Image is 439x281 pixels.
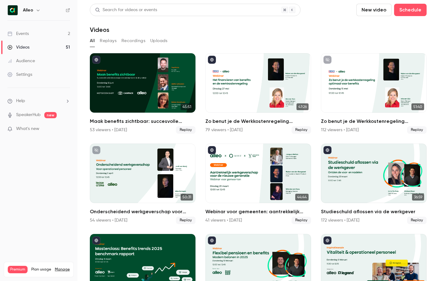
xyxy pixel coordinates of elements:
[90,26,109,33] h1: Videos
[90,53,195,134] a: 45:51Maak benefits zichtbaar: succesvolle arbeidsvoorwaarden communicatie in de praktijk53 viewer...
[205,127,243,133] div: 79 viewers • [DATE]
[321,217,359,223] div: 172 viewers • [DATE]
[321,118,427,125] h2: Zo benut je de Werkkostenregeling optimaal voor benefits
[7,31,29,37] div: Events
[205,144,311,224] a: 44:44Webinar voor gemeenten: aantrekkelijk werkgeverschap voor de nieuwe generatie41 viewers • [D...
[176,126,195,134] span: Replay
[412,194,424,201] span: 36:59
[90,4,427,277] section: Videos
[323,56,331,64] button: unpublished
[407,217,427,224] span: Replay
[205,217,242,223] div: 41 viewers • [DATE]
[407,126,427,134] span: Replay
[7,58,35,64] div: Audience
[100,36,116,46] button: Replays
[150,36,168,46] button: Uploads
[90,127,127,133] div: 53 viewers • [DATE]
[292,217,311,224] span: Replay
[181,103,193,110] span: 45:51
[90,36,95,46] button: All
[90,208,195,215] h2: Onderscheidend werkgeverschap voor operationeel personeel
[23,7,33,13] h6: Alleo
[90,144,195,224] a: 50:31Onderscheidend werkgeverschap voor operationeel personeel54 viewers • [DATE]Replay
[7,44,29,50] div: Videos
[321,53,427,134] a: 51:40Zo benut je de Werkkostenregeling optimaal voor benefits112 viewers • [DATE]Replay
[292,126,311,134] span: Replay
[323,236,331,244] button: published
[44,112,57,118] span: new
[321,208,427,215] h2: Studieschuld aflossen via de werkgever
[205,53,311,134] a: 47:26Zo benut je de Werkkostenregeling optimaal voor benefits79 viewers • [DATE]Replay
[321,127,359,133] div: 112 viewers • [DATE]
[181,194,193,201] span: 50:31
[63,126,70,132] iframe: Noticeable Trigger
[92,236,100,244] button: published
[208,146,216,154] button: published
[176,217,195,224] span: Replay
[296,103,309,110] span: 47:26
[7,71,32,78] div: Settings
[323,146,331,154] button: published
[356,4,392,16] button: New video
[321,144,427,224] li: Studieschuld aflossen via de werkgever
[7,98,70,104] li: help-dropdown-opener
[205,208,311,215] h2: Webinar voor gemeenten: aantrekkelijk werkgeverschap voor de nieuwe generatie
[394,4,427,16] button: Schedule
[16,112,41,118] a: SpeakerHub
[205,144,311,224] li: Webinar voor gemeenten: aantrekkelijk werkgeverschap voor de nieuwe generatie
[90,53,195,134] li: Maak benefits zichtbaar: succesvolle arbeidsvoorwaarden communicatie in de praktijk
[321,144,427,224] a: 36:59Studieschuld aflossen via de werkgever172 viewers • [DATE]Replay
[8,5,18,15] img: Alleo
[90,144,195,224] li: Onderscheidend werkgeverschap voor operationeel personeel
[205,118,311,125] h2: Zo benut je de Werkkostenregeling optimaal voor benefits
[121,36,145,46] button: Recordings
[16,98,25,104] span: Help
[8,266,28,273] span: Premium
[95,7,157,13] div: Search for videos or events
[90,118,195,125] h2: Maak benefits zichtbaar: succesvolle arbeidsvoorwaarden communicatie in de praktijk
[90,217,127,223] div: 54 viewers • [DATE]
[205,53,311,134] li: Zo benut je de Werkkostenregeling optimaal voor benefits
[92,146,100,154] button: unpublished
[208,236,216,244] button: published
[321,53,427,134] li: Zo benut je de Werkkostenregeling optimaal voor benefits
[411,103,424,110] span: 51:40
[16,126,39,132] span: What's new
[92,56,100,64] button: published
[208,56,216,64] button: published
[31,267,51,272] span: Plan usage
[55,267,70,272] a: Manage
[295,194,309,201] span: 44:44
